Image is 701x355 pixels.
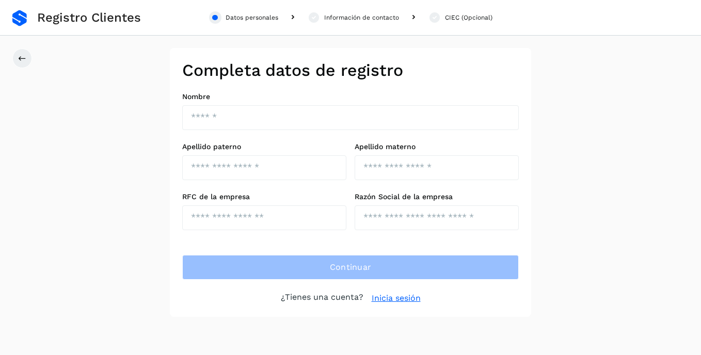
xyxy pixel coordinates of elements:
[355,192,519,201] label: Razón Social de la empresa
[324,13,399,22] div: Información de contacto
[355,142,519,151] label: Apellido materno
[182,192,346,201] label: RFC de la empresa
[330,262,372,273] span: Continuar
[182,92,519,101] label: Nombre
[281,292,363,304] p: ¿Tienes una cuenta?
[372,292,421,304] a: Inicia sesión
[445,13,492,22] div: CIEC (Opcional)
[182,255,519,280] button: Continuar
[226,13,278,22] div: Datos personales
[182,60,519,80] h2: Completa datos de registro
[182,142,346,151] label: Apellido paterno
[37,10,141,25] span: Registro Clientes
